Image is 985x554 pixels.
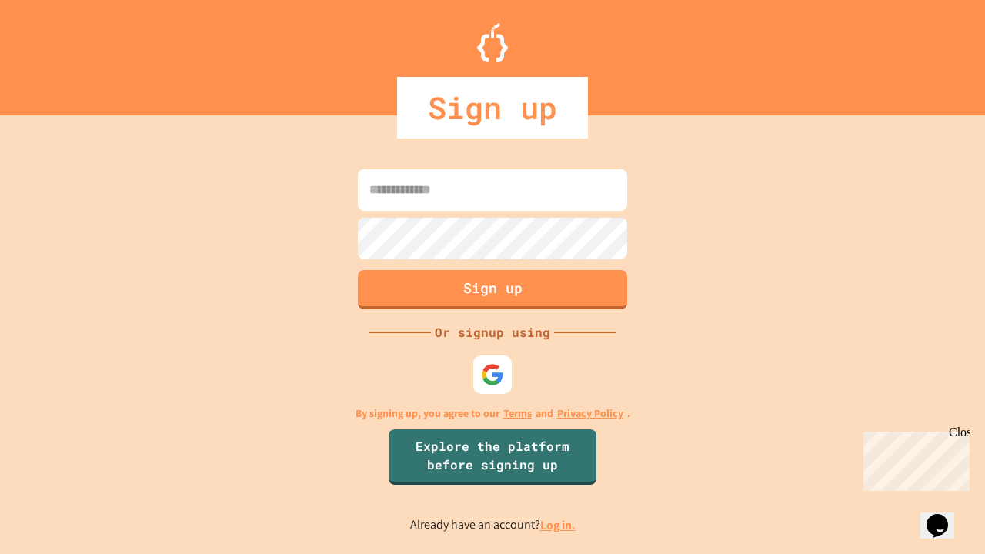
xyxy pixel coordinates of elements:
[477,23,508,62] img: Logo.svg
[557,405,623,422] a: Privacy Policy
[410,516,576,535] p: Already have an account?
[857,426,970,491] iframe: chat widget
[481,363,504,386] img: google-icon.svg
[397,77,588,138] div: Sign up
[356,405,630,422] p: By signing up, you agree to our and .
[503,405,532,422] a: Terms
[920,492,970,539] iframe: chat widget
[540,517,576,533] a: Log in.
[431,323,554,342] div: Or signup using
[389,429,596,485] a: Explore the platform before signing up
[358,270,627,309] button: Sign up
[6,6,106,98] div: Chat with us now!Close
